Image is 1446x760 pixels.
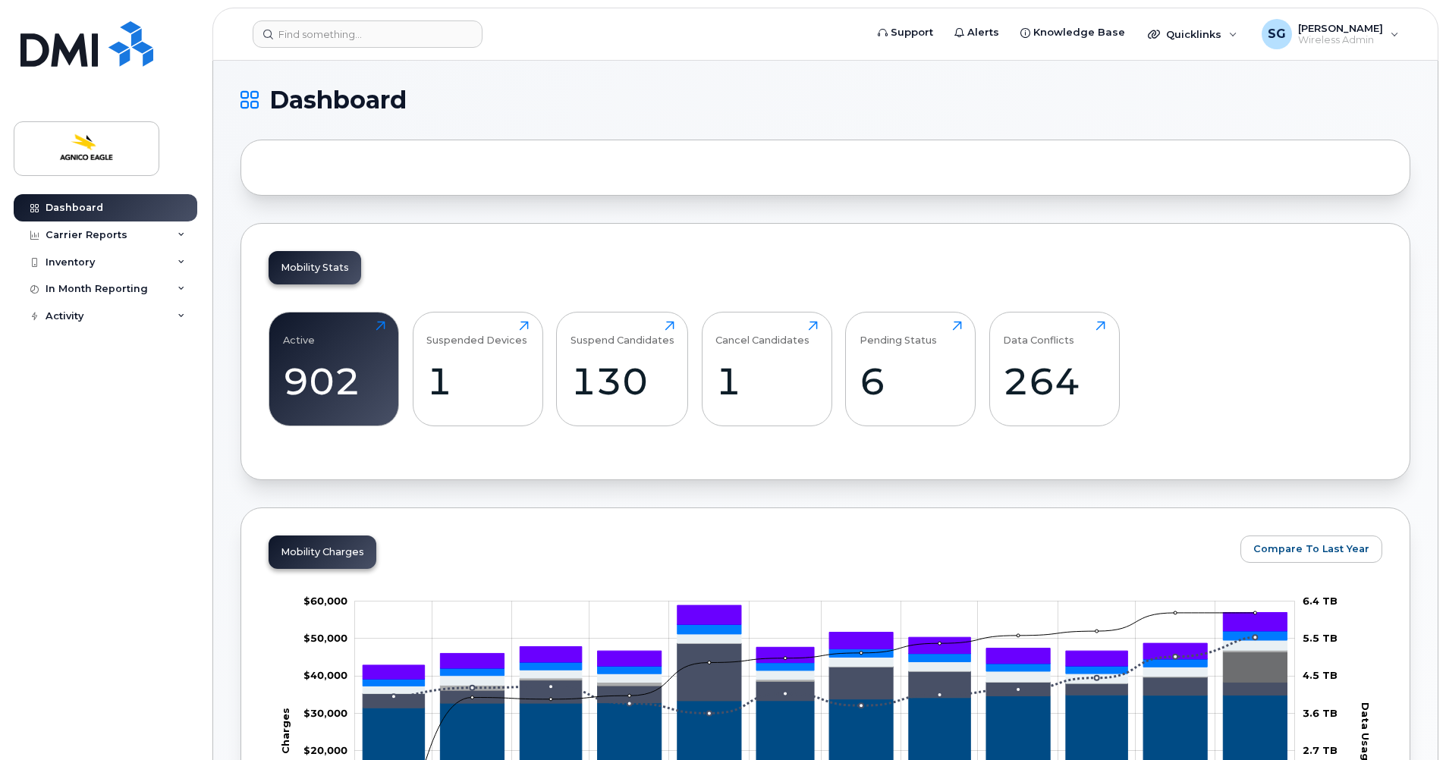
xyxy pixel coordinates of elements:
tspan: $20,000 [303,744,347,756]
div: 1 [426,359,529,404]
div: Active [283,321,315,346]
g: $0 [303,744,347,756]
g: Features [363,634,1287,693]
g: GST [363,624,1287,686]
g: $0 [303,707,347,719]
div: Suspended Devices [426,321,527,346]
g: Roaming [363,643,1287,708]
div: 264 [1003,359,1105,404]
div: Cancel Candidates [715,321,809,346]
a: Data Conflicts264 [1003,321,1105,418]
a: Pending Status6 [860,321,962,418]
a: Suspend Candidates130 [571,321,674,418]
div: 902 [283,359,385,404]
div: 130 [571,359,674,404]
span: Dashboard [269,89,407,111]
tspan: 4.5 TB [1303,669,1338,681]
button: Compare To Last Year [1240,535,1382,563]
tspan: 6.4 TB [1303,595,1338,607]
g: Data [363,643,1287,693]
span: Compare To Last Year [1253,542,1369,556]
g: $0 [303,632,347,644]
a: Cancel Candidates1 [715,321,818,418]
tspan: $60,000 [303,595,347,607]
div: 6 [860,359,962,404]
tspan: 2.7 TB [1303,744,1338,756]
tspan: $30,000 [303,707,347,719]
div: Data Conflicts [1003,321,1074,346]
tspan: Charges [279,708,291,754]
tspan: $40,000 [303,669,347,681]
div: Pending Status [860,321,937,346]
a: Active902 [283,321,385,418]
tspan: 3.6 TB [1303,707,1338,719]
tspan: $50,000 [303,632,347,644]
tspan: 5.5 TB [1303,632,1338,644]
g: $0 [303,595,347,607]
g: $0 [303,669,347,681]
a: Suspended Devices1 [426,321,529,418]
g: QST [363,605,1287,679]
div: Suspend Candidates [571,321,674,346]
div: 1 [715,359,818,404]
